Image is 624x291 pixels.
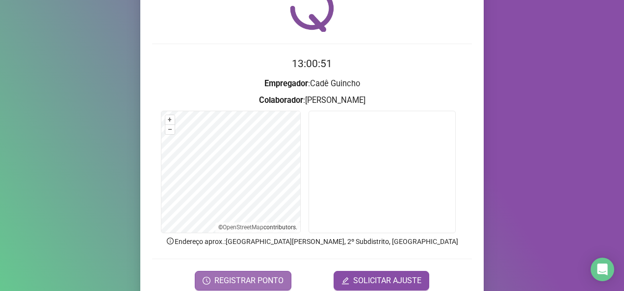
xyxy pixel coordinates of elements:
[591,258,614,281] div: Open Intercom Messenger
[292,58,332,70] time: 13:00:51
[165,125,175,134] button: –
[166,237,175,245] span: info-circle
[165,115,175,124] button: +
[218,224,297,231] li: © contributors.
[195,271,291,291] button: REGISTRAR PONTO
[334,271,429,291] button: editSOLICITAR AJUSTE
[214,275,284,287] span: REGISTRAR PONTO
[353,275,421,287] span: SOLICITAR AJUSTE
[152,77,472,90] h3: : Cadê Guincho
[152,94,472,107] h3: : [PERSON_NAME]
[223,224,263,231] a: OpenStreetMap
[152,236,472,247] p: Endereço aprox. : [GEOGRAPHIC_DATA][PERSON_NAME], 2º Subdistrito, [GEOGRAPHIC_DATA]
[264,79,308,88] strong: Empregador
[259,96,303,105] strong: Colaborador
[203,277,210,285] span: clock-circle
[341,277,349,285] span: edit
